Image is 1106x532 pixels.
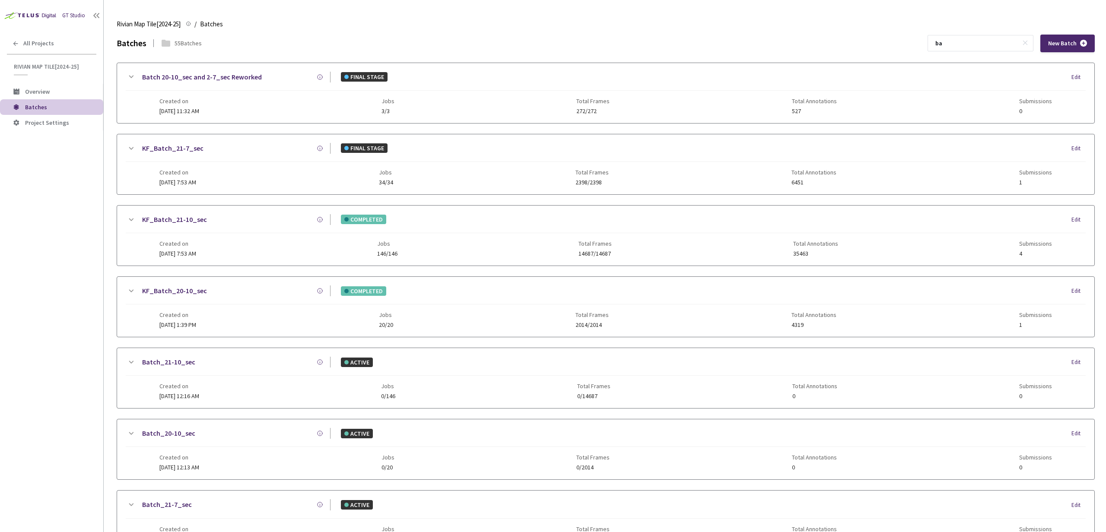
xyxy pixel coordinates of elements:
div: Edit [1071,144,1086,153]
div: 55 Batches [175,38,202,48]
a: KF_Batch_21-10_sec [142,214,207,225]
div: KF_Batch_21-10_secCOMPLETEDEditCreated on[DATE] 7:53 AMJobs146/146Total Frames14687/14687Total An... [117,206,1094,266]
div: Batch_20-10_secACTIVEEditCreated on[DATE] 12:13 AMJobs0/20Total Frames0/2014Total Annotations0Sub... [117,419,1094,479]
span: Created on [159,383,199,389]
div: ACTIVE [341,358,373,367]
span: Total Annotations [793,240,838,247]
div: COMPLETED [341,286,386,296]
a: KF_Batch_20-10_sec [142,285,207,296]
span: Total Annotations [791,311,836,318]
span: Total Frames [575,169,609,176]
span: 0/20 [381,464,394,471]
div: KF_Batch_21-7_secFINAL STAGEEditCreated on[DATE] 7:53 AMJobs34/34Total Frames2398/2398Total Annot... [117,134,1094,194]
span: Created on [159,311,196,318]
span: 34/34 [379,179,393,186]
span: 4 [1019,250,1052,257]
div: Edit [1071,215,1086,224]
div: ACTIVE [341,429,373,438]
span: Submissions [1019,454,1052,461]
span: Batches [25,103,47,111]
span: Project Settings [25,119,69,127]
span: Created on [159,454,199,461]
span: [DATE] 12:13 AM [159,463,199,471]
div: ACTIVE [341,500,373,510]
input: Search [930,35,1022,51]
a: Batch_21-10_sec [142,357,195,367]
span: Total Annotations [792,454,837,461]
span: 0/146 [381,393,395,399]
span: Total Frames [578,240,612,247]
span: Total Frames [576,98,610,104]
span: 14687/14687 [578,250,612,257]
span: 0 [792,393,837,399]
div: Edit [1071,358,1086,367]
a: KF_Batch_21-7_sec [142,143,203,154]
span: Jobs [379,311,393,318]
span: Total Frames [576,454,610,461]
div: Edit [1071,501,1086,510]
div: Batch 20-10_sec and 2-7_sec ReworkedFINAL STAGEEditCreated on[DATE] 11:32 AMJobs3/3Total Frames27... [117,63,1094,123]
span: Overview [25,88,50,95]
span: Batches [200,19,223,29]
span: Created on [159,240,196,247]
span: 1 [1019,179,1052,186]
div: Edit [1071,73,1086,82]
span: Submissions [1019,98,1052,104]
span: Total Annotations [791,169,836,176]
span: 527 [792,108,837,114]
span: [DATE] 1:39 PM [159,321,196,329]
span: 0 [1019,393,1052,399]
span: 0/14687 [577,393,610,399]
span: 0/2014 [576,464,610,471]
span: Total Frames [577,383,610,389]
a: Batch 20-10_sec and 2-7_sec Reworked [142,72,262,82]
div: GT Studio [62,11,85,20]
span: [DATE] 7:53 AM [159,250,196,257]
span: [DATE] 12:16 AM [159,392,199,400]
div: COMPLETED [341,215,386,224]
span: Jobs [381,98,394,104]
span: Rivian Map Tile[2024-25] [14,63,91,70]
div: Edit [1071,287,1086,295]
span: [DATE] 11:32 AM [159,107,199,115]
a: Batch_21-7_sec [142,499,192,510]
div: Batch_21-10_secACTIVEEditCreated on[DATE] 12:16 AMJobs0/146Total Frames0/14687Total Annotations0S... [117,348,1094,408]
span: 3/3 [381,108,394,114]
span: Submissions [1019,240,1052,247]
span: 35463 [793,250,838,257]
div: FINAL STAGE [341,72,388,82]
span: Submissions [1019,383,1052,389]
span: 2398/2398 [575,179,609,186]
span: Jobs [381,383,395,389]
span: 4319 [791,322,836,328]
span: 0 [1019,108,1052,114]
span: 6451 [791,179,836,186]
span: Jobs [381,454,394,461]
span: Submissions [1019,169,1052,176]
div: FINAL STAGE [341,143,388,153]
div: Edit [1071,429,1086,438]
span: Jobs [379,169,393,176]
span: Total Annotations [792,98,837,104]
li: / [194,19,197,29]
span: 272/272 [576,108,610,114]
a: Batch_20-10_sec [142,428,195,439]
span: 20/20 [379,322,393,328]
span: All Projects [23,40,54,47]
span: Total Frames [575,311,609,318]
span: Submissions [1019,311,1052,318]
span: [DATE] 7:53 AM [159,178,196,186]
span: Rivian Map Tile[2024-25] [117,19,181,29]
span: 2014/2014 [575,322,609,328]
span: 0 [1019,464,1052,471]
div: Batches [117,36,146,50]
span: Created on [159,169,196,176]
div: KF_Batch_20-10_secCOMPLETEDEditCreated on[DATE] 1:39 PMJobs20/20Total Frames2014/2014Total Annota... [117,277,1094,337]
span: 146/146 [377,250,397,257]
span: 0 [792,464,837,471]
span: 1 [1019,322,1052,328]
span: Jobs [377,240,397,247]
span: New Batch [1048,40,1077,47]
span: Created on [159,98,199,104]
span: Total Annotations [792,383,837,389]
